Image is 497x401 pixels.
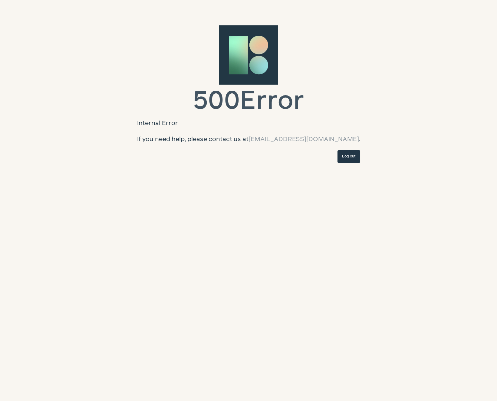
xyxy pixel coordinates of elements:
[193,89,304,114] div: 500 Error
[248,136,359,142] a: [EMAIL_ADDRESS][DOMAIN_NAME]
[337,150,360,163] a: Log out
[219,25,278,85] img: Error brand logo
[137,134,360,144] div: If you need help, please contact us at .
[137,118,360,128] div: Internal Error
